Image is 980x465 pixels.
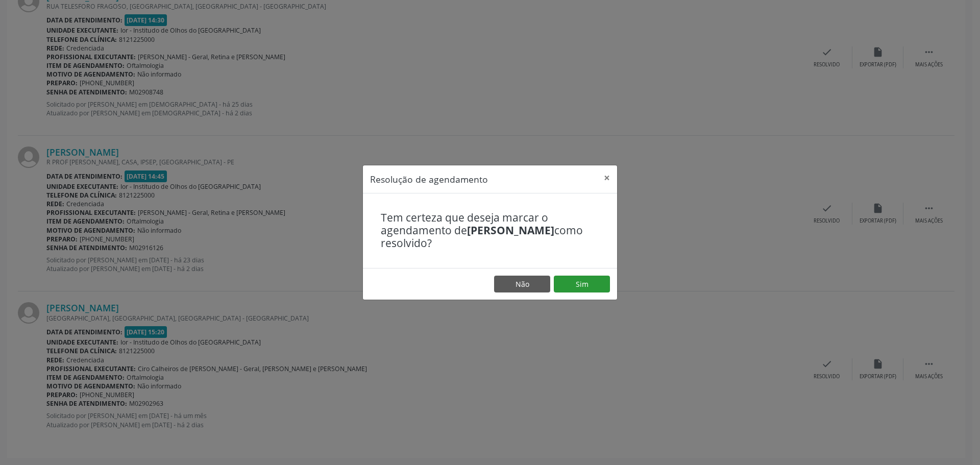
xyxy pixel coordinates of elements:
h4: Tem certeza que deseja marcar o agendamento de como resolvido? [381,211,599,250]
button: Não [494,276,550,293]
button: Close [597,165,617,190]
b: [PERSON_NAME] [467,223,554,237]
h5: Resolução de agendamento [370,173,488,186]
button: Sim [554,276,610,293]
